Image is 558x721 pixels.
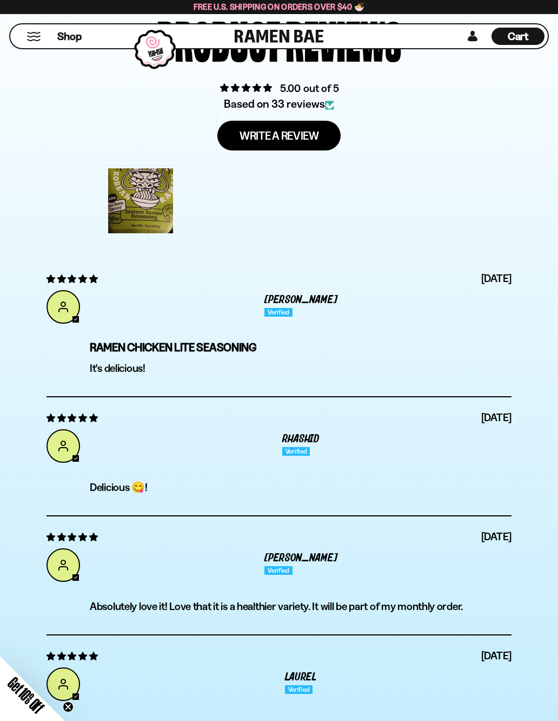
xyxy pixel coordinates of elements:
[57,28,82,45] a: Shop
[282,434,320,444] span: Rhashid
[264,553,337,563] span: [PERSON_NAME]
[219,80,338,96] div: Average rating is 5.00 stars
[46,410,98,425] span: 5 star review
[217,121,341,150] a: Write a review
[90,340,511,355] b: Ramen chicken lite seasoning
[90,481,511,494] p: Delicious 😋!
[280,82,338,95] a: 5.00 out of 5
[264,295,337,305] span: [PERSON_NAME]
[285,12,401,64] div: Reviews
[481,271,511,286] span: [DATE]
[157,12,280,64] div: Product
[5,674,47,716] span: Get 10% Off
[57,29,82,44] span: Shop
[481,648,511,663] span: [DATE]
[63,702,74,712] button: Close teaser
[285,672,317,683] span: Laurel
[491,24,544,48] a: Cart
[46,648,98,663] span: 5 star review
[219,96,338,112] div: Based on 33 reviews
[46,271,98,286] span: 5 star review
[90,362,511,375] p: It's delicious!
[90,600,511,613] p: Absolutely love it! Love that it is a healthier variety. It will be part of my monthly order.
[26,32,41,41] button: Mobile Menu Trigger
[194,2,365,12] span: Free U.S. Shipping on Orders over $40 🍜
[46,529,98,544] span: 5 star review
[481,410,511,425] span: [DATE]
[481,529,511,544] span: [DATE]
[508,30,529,43] span: Cart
